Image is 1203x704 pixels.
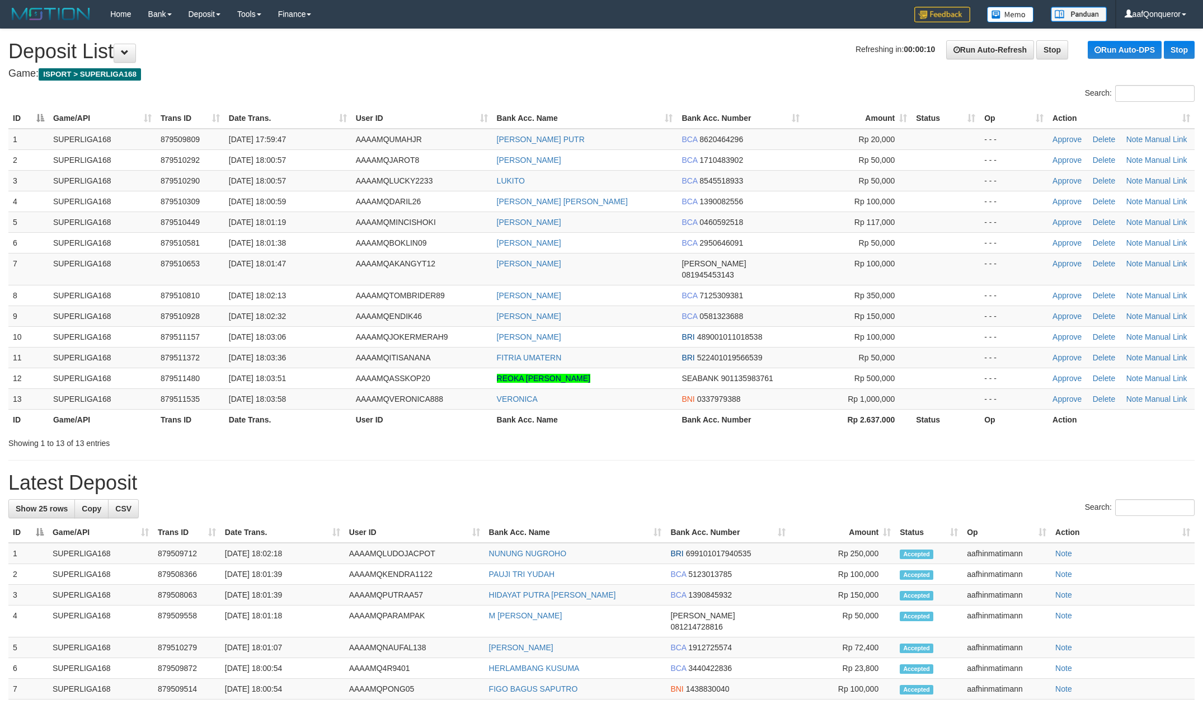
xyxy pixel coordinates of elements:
a: Run Auto-Refresh [946,40,1034,59]
span: 879510581 [161,238,200,247]
a: Approve [1052,374,1082,383]
a: Manual Link [1145,291,1187,300]
td: AAAAMQLUDOJACPOT [345,543,485,564]
a: HERLAMBANG KUSUMA [489,664,580,673]
span: 879511480 [161,374,200,383]
span: [DATE] 18:02:13 [229,291,286,300]
td: aafhinmatimann [962,543,1051,564]
a: Note [1126,291,1143,300]
span: 879511535 [161,395,200,403]
a: Copy [74,499,109,518]
a: [PERSON_NAME] [497,291,561,300]
td: Rp 150,000 [790,585,895,606]
span: AAAAMQJOKERMERAH9 [356,332,448,341]
span: BCA [682,291,697,300]
div: Showing 1 to 13 of 13 entries [8,433,493,449]
img: panduan.png [1051,7,1107,22]
span: [DATE] 18:00:57 [229,156,286,165]
td: Rp 50,000 [790,606,895,637]
td: aafhinmatimann [962,606,1051,637]
td: - - - [980,306,1048,326]
td: SUPERLIGA168 [49,212,156,232]
a: Approve [1052,353,1082,362]
td: SUPERLIGA168 [48,543,153,564]
span: AAAAMQASSKOP20 [356,374,430,383]
a: Delete [1093,353,1115,362]
span: [DATE] 18:03:51 [229,374,286,383]
td: SUPERLIGA168 [49,326,156,347]
span: [DATE] 17:59:47 [229,135,286,144]
a: Approve [1052,332,1082,341]
td: 879509558 [153,606,220,637]
td: 1 [8,543,48,564]
td: Rp 72,400 [790,637,895,658]
span: Copy 699101017940535 to clipboard [686,549,751,558]
a: PAUJI TRI YUDAH [489,570,554,579]
span: Rp 100,000 [854,259,895,268]
td: - - - [980,368,1048,388]
td: SUPERLIGA168 [49,170,156,191]
span: Rp 117,000 [854,218,895,227]
label: Search: [1085,499,1195,516]
td: [DATE] 18:02:18 [220,543,345,564]
span: Rp 50,000 [859,353,895,362]
a: Run Auto-DPS [1088,41,1162,59]
span: Rp 100,000 [854,332,895,341]
span: [DATE] 18:01:47 [229,259,286,268]
a: Note [1126,197,1143,206]
td: SUPERLIGA168 [49,149,156,170]
a: Manual Link [1145,197,1187,206]
th: Date Trans.: activate to sort column ascending [224,108,351,129]
a: Manual Link [1145,176,1187,185]
a: [PERSON_NAME] [497,332,561,341]
td: SUPERLIGA168 [49,388,156,409]
span: Copy 0337979388 to clipboard [697,395,741,403]
th: Op: activate to sort column ascending [980,108,1048,129]
a: Manual Link [1145,135,1187,144]
td: SUPERLIGA168 [49,347,156,368]
td: AAAAMQKENDRA1122 [345,564,485,585]
a: Approve [1052,156,1082,165]
a: Note [1126,353,1143,362]
a: Note [1126,135,1143,144]
span: Copy 5123013785 to clipboard [688,570,732,579]
h1: Latest Deposit [8,472,1195,494]
td: Rp 250,000 [790,543,895,564]
a: Delete [1093,238,1115,247]
span: BCA [682,197,697,206]
span: Show 25 rows [16,504,68,513]
a: Manual Link [1145,259,1187,268]
a: Manual Link [1145,238,1187,247]
td: 9 [8,306,49,326]
span: AAAAMQENDIK46 [356,312,422,321]
span: Rp 50,000 [859,176,895,185]
a: Approve [1052,176,1082,185]
span: Accepted [900,591,933,600]
span: SEABANK [682,374,718,383]
td: - - - [980,253,1048,285]
th: User ID [351,409,492,430]
a: Delete [1093,176,1115,185]
td: 879510279 [153,637,220,658]
span: AAAAMQAKANGYT12 [356,259,435,268]
th: Trans ID: activate to sort column ascending [153,522,220,543]
span: BCA [682,238,697,247]
td: 879508063 [153,585,220,606]
span: Copy 901135983761 to clipboard [721,374,773,383]
img: MOTION_logo.png [8,6,93,22]
th: Amount: activate to sort column ascending [804,108,911,129]
th: Date Trans. [224,409,351,430]
td: [DATE] 18:01:39 [220,585,345,606]
td: AAAAMQPARAMPAK [345,606,485,637]
span: [PERSON_NAME] [670,611,735,620]
span: AAAAMQLUCKY2233 [356,176,433,185]
a: Note [1126,156,1143,165]
span: [DATE] 18:03:36 [229,353,286,362]
td: SUPERLIGA168 [48,564,153,585]
span: CSV [115,504,131,513]
th: Status: activate to sort column ascending [895,522,962,543]
td: SUPERLIGA168 [49,306,156,326]
th: Trans ID: activate to sort column ascending [156,108,224,129]
a: Show 25 rows [8,499,75,518]
a: Delete [1093,197,1115,206]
